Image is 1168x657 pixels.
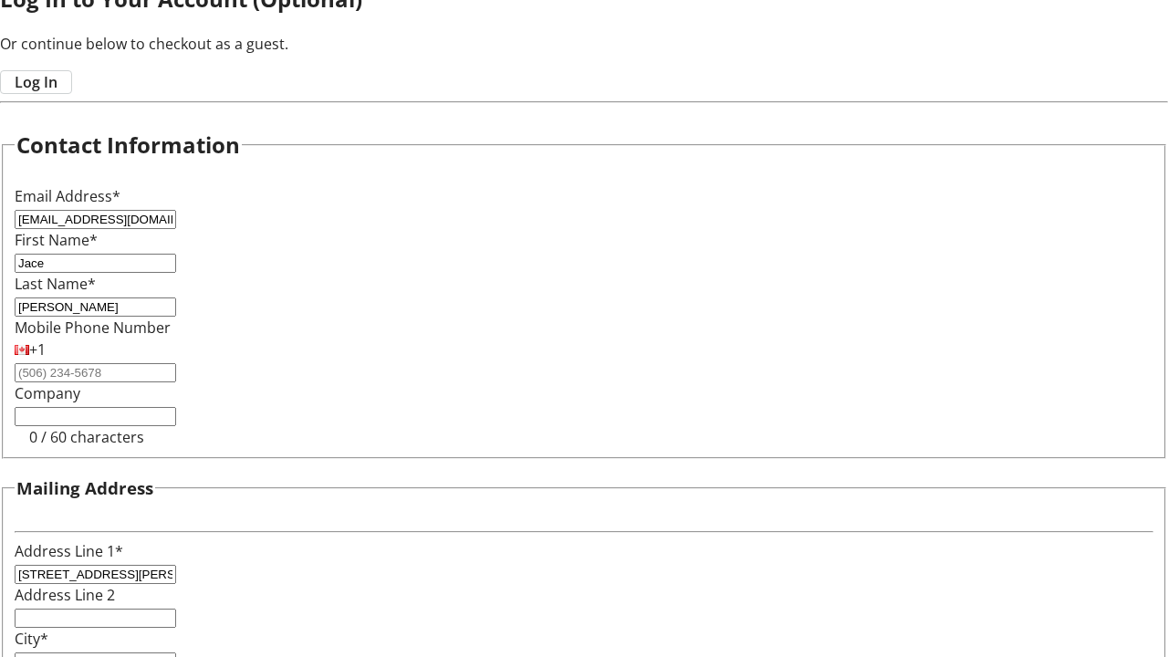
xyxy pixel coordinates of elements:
label: Address Line 2 [15,585,115,605]
tr-character-limit: 0 / 60 characters [29,427,144,447]
label: Address Line 1* [15,541,123,561]
label: Last Name* [15,274,96,294]
input: Address [15,565,176,584]
h3: Mailing Address [16,475,153,501]
label: Email Address* [15,186,120,206]
label: City* [15,629,48,649]
label: First Name* [15,230,98,250]
label: Company [15,383,80,403]
input: (506) 234-5678 [15,363,176,382]
label: Mobile Phone Number [15,318,171,338]
span: Log In [15,71,57,93]
h2: Contact Information [16,129,240,162]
